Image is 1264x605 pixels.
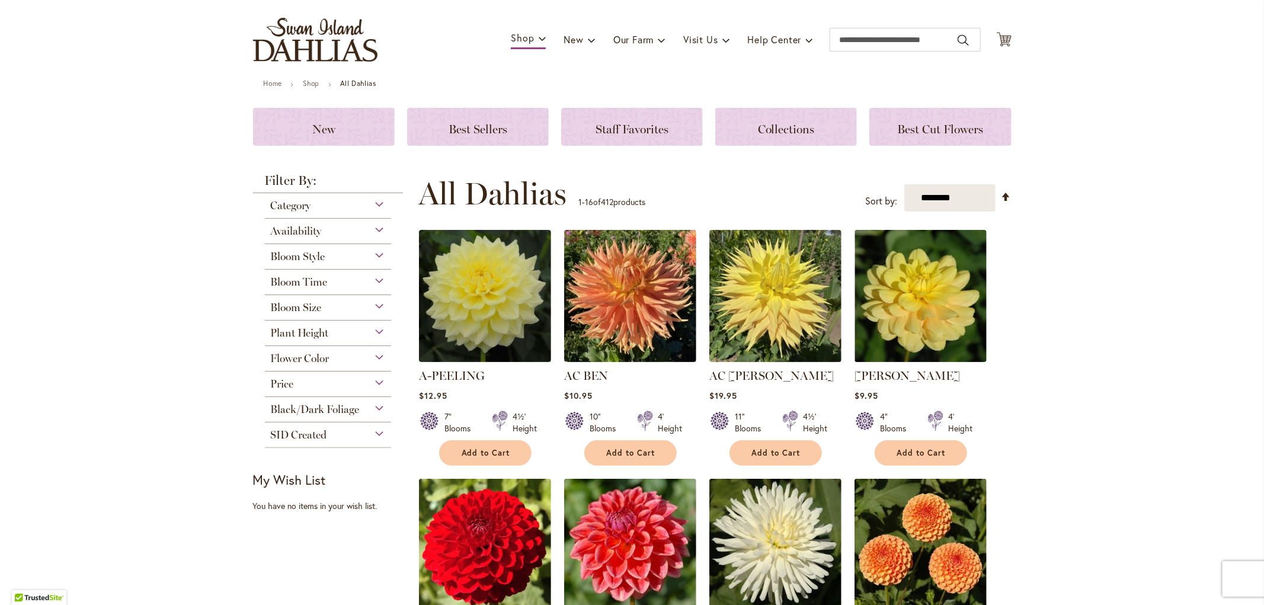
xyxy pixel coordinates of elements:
[584,440,677,466] button: Add to Cart
[271,352,329,365] span: Flower Color
[419,369,485,383] a: A-PEELING
[875,440,967,466] button: Add to Cart
[271,326,329,340] span: Plant Height
[752,448,801,458] span: Add to Cart
[880,411,913,434] div: 4" Blooms
[709,353,841,364] a: AC Jeri
[340,79,376,88] strong: All Dahlias
[596,122,668,136] span: Staff Favorites
[264,79,282,88] a: Home
[578,196,582,207] span: 1
[271,250,325,263] span: Bloom Style
[865,190,897,212] label: Sort by:
[855,230,987,362] img: AHOY MATEY
[590,411,623,434] div: 10" Blooms
[564,390,593,401] span: $10.95
[303,79,319,88] a: Shop
[407,108,549,146] a: Best Sellers
[729,440,822,466] button: Add to Cart
[735,411,768,434] div: 11" Blooms
[709,369,834,383] a: AC [PERSON_NAME]
[271,403,360,416] span: Black/Dark Foliage
[855,390,878,401] span: $9.95
[564,369,608,383] a: AC BEN
[444,411,478,434] div: 7" Blooms
[449,122,507,136] span: Best Sellers
[613,33,654,46] span: Our Farm
[312,122,335,136] span: New
[709,230,841,362] img: AC Jeri
[709,390,737,401] span: $19.95
[607,448,655,458] span: Add to Cart
[271,199,311,212] span: Category
[513,411,537,434] div: 4½' Height
[564,33,583,46] span: New
[561,108,703,146] a: Staff Favorites
[419,230,551,362] img: A-Peeling
[748,33,802,46] span: Help Center
[601,196,613,207] span: 412
[271,276,328,289] span: Bloom Time
[271,377,294,390] span: Price
[948,411,972,434] div: 4' Height
[897,122,983,136] span: Best Cut Flowers
[9,563,42,596] iframe: Launch Accessibility Center
[462,448,510,458] span: Add to Cart
[897,448,946,458] span: Add to Cart
[419,353,551,364] a: A-Peeling
[253,108,395,146] a: New
[585,196,593,207] span: 16
[418,176,567,212] span: All Dahlias
[253,174,404,193] strong: Filter By:
[253,500,411,512] div: You have no items in your wish list.
[869,108,1011,146] a: Best Cut Flowers
[271,428,327,441] span: SID Created
[715,108,857,146] a: Collections
[758,122,815,136] span: Collections
[439,440,532,466] button: Add to Cart
[855,353,987,364] a: AHOY MATEY
[511,31,534,44] span: Shop
[253,18,377,62] a: store logo
[564,230,696,362] img: AC BEN
[564,353,696,364] a: AC BEN
[658,411,682,434] div: 4' Height
[578,193,645,212] p: - of products
[855,369,960,383] a: [PERSON_NAME]
[419,390,447,401] span: $12.95
[683,33,718,46] span: Visit Us
[253,471,326,488] strong: My Wish List
[271,301,322,314] span: Bloom Size
[271,225,322,238] span: Availability
[803,411,827,434] div: 4½' Height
